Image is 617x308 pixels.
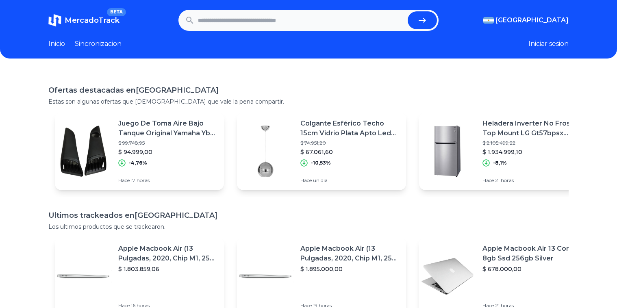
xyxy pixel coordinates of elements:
[55,123,112,180] img: Featured image
[482,148,582,156] p: $ 1.934.999,10
[482,119,582,138] p: Heladera Inverter No Frost Top Mount LG Gt57bpsx 595lt Cuota
[237,248,294,305] img: Featured image
[300,177,400,184] p: Hace un día
[419,112,588,190] a: Featured imageHeladera Inverter No Frost Top Mount LG Gt57bpsx 595lt Cuota$ 2.105.499,22$ 1.934.9...
[48,85,569,96] h1: Ofertas destacadas en [GEOGRAPHIC_DATA]
[107,8,126,16] span: BETA
[311,160,331,166] p: -10,53%
[483,15,569,25] button: [GEOGRAPHIC_DATA]
[237,112,406,190] a: Featured imageColgante Esférico Techo 15cm Vidrio Plata Apto Led Moderno$ 74.951,20$ 67.061,60-10...
[482,265,582,273] p: $ 678.000,00
[482,140,582,146] p: $ 2.105.499,22
[118,119,217,138] p: Juego De Toma Aire Bajo Tanque Original Yamaha Ybr-125
[48,14,61,27] img: MercadoTrack
[118,148,217,156] p: $ 94.999,00
[495,15,569,25] span: [GEOGRAPHIC_DATA]
[118,244,217,263] p: Apple Macbook Air (13 Pulgadas, 2020, Chip M1, 256 Gb De Ssd, 8 Gb De Ram) - Plata
[419,248,476,305] img: Featured image
[482,177,582,184] p: Hace 21 horas
[118,140,217,146] p: $ 99.748,95
[300,148,400,156] p: $ 67.061,60
[300,265,400,273] p: $ 1.895.000,00
[300,244,400,263] p: Apple Macbook Air (13 Pulgadas, 2020, Chip M1, 256 Gb De Ssd, 8 Gb De Ram) - Plata
[118,265,217,273] p: $ 1.803.859,06
[300,140,400,146] p: $ 74.951,20
[528,39,569,49] button: Iniciar sesion
[55,248,112,305] img: Featured image
[48,39,65,49] a: Inicio
[493,160,507,166] p: -8,1%
[118,177,217,184] p: Hace 17 horas
[55,112,224,190] a: Featured imageJuego De Toma Aire Bajo Tanque Original Yamaha Ybr-125$ 99.748,95$ 94.999,00-4,76%H...
[129,160,147,166] p: -4,76%
[48,14,119,27] a: MercadoTrackBETA
[483,17,494,24] img: Argentina
[65,16,119,25] span: MercadoTrack
[48,98,569,106] p: Estas son algunas ofertas que [DEMOGRAPHIC_DATA] que vale la pena compartir.
[75,39,122,49] a: Sincronizacion
[48,210,569,221] h1: Ultimos trackeados en [GEOGRAPHIC_DATA]
[48,223,569,231] p: Los ultimos productos que se trackearon.
[419,123,476,180] img: Featured image
[482,244,582,263] p: Apple Macbook Air 13 Core I5 8gb Ssd 256gb Silver
[300,119,400,138] p: Colgante Esférico Techo 15cm Vidrio Plata Apto Led Moderno
[237,123,294,180] img: Featured image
